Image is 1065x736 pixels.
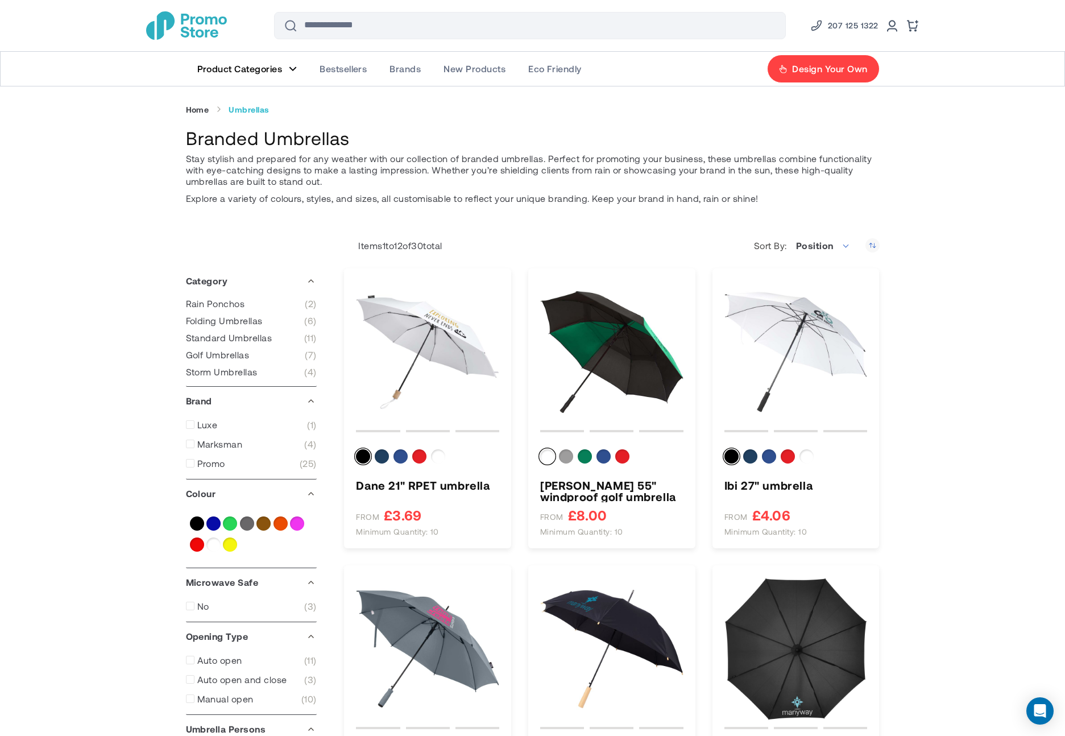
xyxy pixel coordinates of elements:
[743,449,757,464] div: Navy
[724,280,868,424] img: Ibi 27" umbrella
[190,516,204,531] a: Black
[356,577,499,721] a: Niel 23&quot; auto open recycled PET umbrella
[792,63,867,75] span: Design Your Own
[394,240,403,251] span: 12
[724,512,748,522] span: FROM
[186,153,880,187] p: Stay stylish and prepared for any weather with our collection of branded umbrellas. Perfect for p...
[615,449,629,464] div: Red
[865,238,880,253] a: Set Descending Direction
[356,527,439,537] span: Minimum quantity: 10
[300,458,317,469] span: 25
[197,693,254,705] span: Manual open
[344,240,442,251] p: Items to of total
[186,693,317,705] a: Manual open 10
[724,449,868,468] div: Colour
[378,52,432,86] a: Brands
[206,516,221,531] a: Blue
[197,439,243,450] span: Marksman
[781,449,795,464] div: Red
[356,280,499,424] img: Dane 21" RPET umbrella
[206,537,221,552] a: White
[356,449,499,468] div: Colour
[186,622,317,651] div: Opening Type
[596,449,611,464] div: Royal blue
[799,449,814,464] div: White
[412,449,426,464] div: Red
[186,267,317,295] div: Category
[305,349,316,361] span: 7
[186,332,272,344] span: Standard Umbrellas
[767,55,879,83] a: Design Your Own
[197,601,209,612] span: No
[304,315,316,326] span: 6
[273,516,288,531] a: Orange
[186,655,317,666] a: Auto open 11
[752,508,790,522] span: £4.06
[186,315,263,326] span: Folding Umbrellas
[186,126,880,150] h1: Branded Umbrellas
[229,105,269,115] strong: Umbrellas
[186,419,317,431] a: Luxe 1
[540,280,683,424] a: Jeff 55&quot; windproof golf umbrella
[828,19,878,32] span: 207 125 1322
[186,52,309,86] a: Product Categories
[304,439,316,450] span: 4
[186,387,317,415] div: Brand
[190,537,204,552] a: Red
[762,449,776,464] div: Royal blue
[517,52,593,86] a: Eco Friendly
[186,105,209,115] a: Home
[431,449,445,464] div: White
[356,449,370,464] div: Solid black
[393,449,408,464] div: Royal blue
[186,366,317,378] a: Storm Umbrellas
[444,63,505,75] span: New Products
[540,512,563,522] span: FROM
[724,577,868,721] img: Noon 23" auto open windproof umbrella
[186,193,880,204] p: Explore a variety of colours, styles, and sizes, all customisable to reflect your unique branding...
[186,458,317,469] a: Promo 25
[356,479,499,491] h3: Dane 21" RPET umbrella
[186,568,317,597] div: Microwave Safe
[256,516,271,531] a: Natural
[186,674,317,685] a: Auto open and close 3
[540,479,683,502] a: Jeff 55&quot; windproof golf umbrella
[383,240,386,251] span: 1
[186,439,317,450] a: Marksman 4
[568,508,607,522] span: £8.00
[432,52,517,86] a: New Products
[724,577,868,721] a: Noon 23&quot; auto open windproof umbrella
[186,315,317,326] a: Folding Umbrellas
[308,52,378,86] a: Bestsellers
[356,577,499,721] img: Niel 23" auto open recycled PET umbrella
[186,366,258,378] span: Storm Umbrellas
[290,516,304,531] a: Pink
[197,655,242,666] span: Auto open
[724,449,739,464] div: Solid black
[304,601,316,612] span: 3
[790,234,857,257] span: Position
[356,280,499,424] a: Dane 21&quot; RPET umbrella
[540,280,683,424] img: Jeff 55" windproof golf umbrella
[724,479,868,491] a: Ibi 27&quot; umbrella
[197,63,283,75] span: Product Categories
[540,449,554,464] div: White
[223,537,237,552] a: Yellow
[578,449,592,464] div: Green
[197,419,218,431] span: Luxe
[186,298,317,309] a: Rain Ponchos
[186,298,245,309] span: Rain Ponchos
[540,449,683,468] div: Colour
[559,449,573,464] div: Grey
[186,601,317,612] a: No 3
[186,479,317,508] div: Colour
[307,419,316,431] span: 1
[356,512,379,522] span: FROM
[197,674,287,685] span: Auto open and close
[796,240,834,251] span: Position
[540,577,683,721] a: Alina 23&quot; auto open recycled PET umbrella
[146,11,227,40] img: Promotional Merchandise
[186,349,250,361] span: Golf Umbrellas
[305,298,316,309] span: 2
[304,655,317,666] span: 11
